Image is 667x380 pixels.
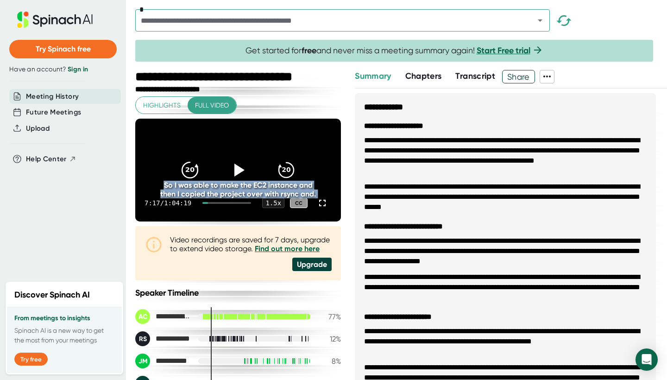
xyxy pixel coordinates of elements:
[135,331,150,346] div: RS
[26,107,81,118] button: Future Meetings
[455,71,495,81] span: Transcript
[26,154,76,165] button: Help Center
[135,288,341,298] div: Speaker Timeline
[68,65,88,73] a: Sign in
[135,354,191,368] div: Joe Maltese
[135,309,191,324] div: Aayush Choubey
[136,97,188,114] button: Highlights
[262,198,284,208] div: 1.5 x
[26,154,67,165] span: Help Center
[9,65,117,74] div: Have an account?
[188,97,236,114] button: Full video
[477,45,530,56] a: Start Free trial
[355,70,391,82] button: Summary
[502,70,535,83] button: Share
[14,326,114,345] p: Spinach AI is a new way to get the most from your meetings
[292,258,332,271] div: Upgrade
[170,235,332,253] div: Video recordings are saved for 7 days, upgrade to extend video storage.
[135,309,150,324] div: AC
[195,100,229,111] span: Full video
[636,348,658,371] div: Open Intercom Messenger
[503,69,535,85] span: Share
[318,335,341,343] div: 12 %
[405,71,442,81] span: Chapters
[405,70,442,82] button: Chapters
[36,44,91,53] span: Try Spinach free
[14,353,48,366] button: Try free
[255,244,320,253] a: Find out more here
[302,45,316,56] b: free
[318,357,341,366] div: 8 %
[26,123,50,134] button: Upload
[143,100,181,111] span: Highlights
[26,91,79,102] button: Meeting History
[318,312,341,321] div: 77 %
[9,40,117,58] button: Try Spinach free
[455,70,495,82] button: Transcript
[290,198,308,209] div: CC
[135,331,191,346] div: Ritik Sarraf
[14,289,90,301] h2: Discover Spinach AI
[355,71,391,81] span: Summary
[245,45,543,56] span: Get started for and never miss a meeting summary again!
[156,181,320,198] div: So I was able to make the EC2 instance and then I copied the project over with rsync and.
[145,199,191,207] div: 7:17 / 1:04:19
[135,354,150,368] div: JM
[534,14,547,27] button: Open
[14,315,114,322] h3: From meetings to insights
